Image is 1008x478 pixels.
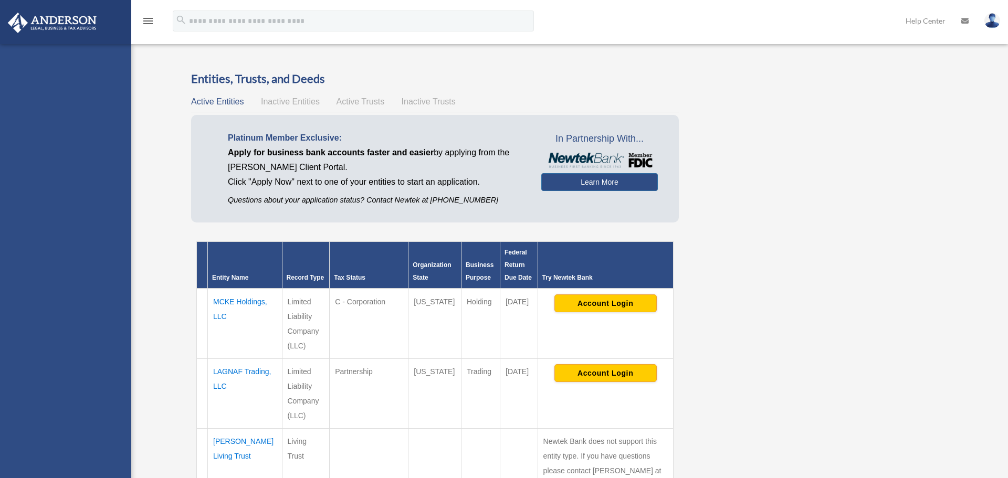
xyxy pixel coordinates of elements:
a: Learn More [541,173,657,191]
a: Account Login [554,368,657,377]
td: Trading [461,359,500,429]
img: Anderson Advisors Platinum Portal [5,13,100,33]
th: Business Purpose [461,242,500,289]
td: Limited Liability Company (LLC) [282,289,330,359]
p: Click "Apply Now" next to one of your entities to start an application. [228,175,526,189]
td: Holding [461,289,500,359]
i: menu [142,15,154,27]
th: Entity Name [208,242,282,289]
td: [US_STATE] [408,289,461,359]
td: MCKE Holdings, LLC [208,289,282,359]
button: Account Login [554,364,657,382]
td: LAGNAF Trading, LLC [208,359,282,429]
div: Try Newtek Bank [542,271,669,284]
h3: Entities, Trusts, and Deeds [191,71,679,87]
p: Platinum Member Exclusive: [228,131,526,145]
i: search [175,14,187,26]
th: Federal Return Due Date [500,242,538,289]
span: In Partnership With... [541,131,657,147]
button: Account Login [554,294,657,312]
td: Partnership [330,359,408,429]
th: Organization State [408,242,461,289]
p: by applying from the [PERSON_NAME] Client Portal. [228,145,526,175]
span: Inactive Trusts [402,97,456,106]
a: Account Login [554,299,657,307]
td: [DATE] [500,359,538,429]
th: Record Type [282,242,330,289]
img: NewtekBankLogoSM.png [547,153,652,168]
span: Apply for business bank accounts faster and easier [228,148,434,157]
td: Limited Liability Company (LLC) [282,359,330,429]
span: Active Entities [191,97,244,106]
p: Questions about your application status? Contact Newtek at [PHONE_NUMBER] [228,194,526,207]
a: menu [142,18,154,27]
td: C - Corporation [330,289,408,359]
img: User Pic [984,13,1000,28]
span: Active Trusts [337,97,385,106]
th: Tax Status [330,242,408,289]
td: [DATE] [500,289,538,359]
td: [US_STATE] [408,359,461,429]
span: Inactive Entities [261,97,320,106]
